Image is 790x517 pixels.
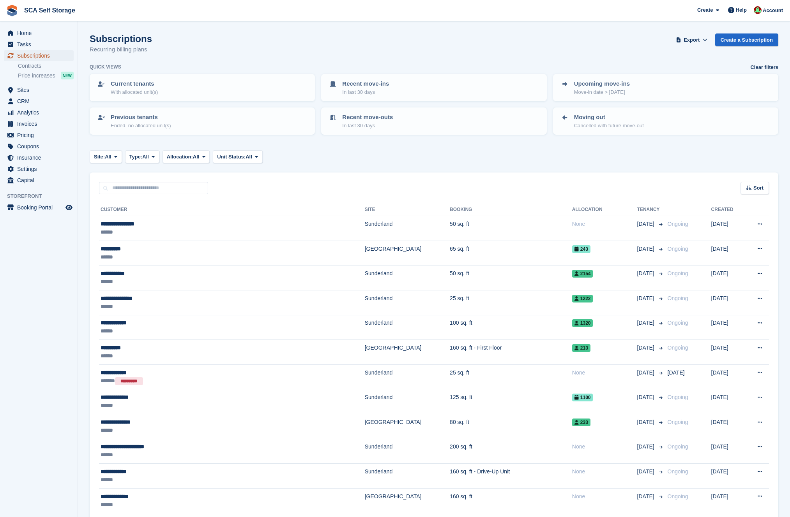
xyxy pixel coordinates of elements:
div: None [572,492,637,501]
a: menu [4,96,74,107]
a: Create a Subscription [715,33,778,46]
p: Recent move-outs [342,113,393,122]
a: menu [4,141,74,152]
span: 1100 [572,394,593,401]
span: Invoices [17,118,64,129]
span: CRM [17,96,64,107]
a: Price increases NEW [18,71,74,80]
td: [DATE] [711,290,745,315]
span: Sites [17,84,64,95]
span: 243 [572,245,590,253]
th: Booking [450,204,572,216]
img: stora-icon-8386f47178a22dfd0bd8f6a31ec36ba5ce8667c1dd55bd0f319d3a0aa187defe.svg [6,5,18,16]
p: Recent move-ins [342,79,389,88]
td: [DATE] [711,464,745,489]
span: [DATE] [637,269,656,278]
th: Customer [99,204,365,216]
td: [GEOGRAPHIC_DATA] [365,241,450,266]
td: Sunderland [365,364,450,389]
span: Analytics [17,107,64,118]
p: Recurring billing plans [90,45,152,54]
p: Ended, no allocated unit(s) [111,122,171,130]
span: Account [763,7,783,14]
a: menu [4,130,74,141]
div: None [572,443,637,451]
a: menu [4,28,74,39]
span: 1320 [572,319,593,327]
span: 233 [572,419,590,426]
td: [GEOGRAPHIC_DATA] [365,488,450,513]
a: Contracts [18,62,74,70]
span: [DATE] [637,294,656,302]
a: Upcoming move-ins Move-in date > [DATE] [554,75,778,100]
span: Ongoing [668,221,688,227]
span: [DATE] [668,369,685,376]
div: NEW [61,72,74,79]
span: All [193,153,200,161]
span: Export [684,36,700,44]
span: Create [697,6,713,14]
p: With allocated unit(s) [111,88,158,96]
span: Unit Status: [217,153,246,161]
p: In last 30 days [342,88,389,96]
span: 2154 [572,270,593,278]
td: Sunderland [365,439,450,464]
span: Ongoing [668,246,688,252]
td: Sunderland [365,266,450,290]
span: Ongoing [668,270,688,276]
td: 50 sq. ft [450,216,572,241]
div: None [572,369,637,377]
td: [GEOGRAPHIC_DATA] [365,340,450,365]
th: Tenancy [637,204,665,216]
span: [DATE] [637,418,656,426]
span: Type: [129,153,143,161]
button: Type: All [125,150,159,163]
p: Cancelled with future move-out [574,122,644,130]
p: Previous tenants [111,113,171,122]
a: SCA Self Storage [21,4,78,17]
span: Allocation: [167,153,193,161]
span: Ongoing [668,493,688,499]
span: [DATE] [637,468,656,476]
td: 160 sq. ft [450,488,572,513]
button: Site: All [90,150,122,163]
button: Export [675,33,709,46]
img: Dale Chapman [754,6,762,14]
td: [DATE] [711,439,745,464]
td: [DATE] [711,315,745,340]
span: [DATE] [637,319,656,327]
p: Current tenants [111,79,158,88]
span: Ongoing [668,394,688,400]
span: [DATE] [637,393,656,401]
span: Ongoing [668,468,688,475]
span: Price increases [18,72,55,79]
a: Clear filters [750,63,778,71]
span: Tasks [17,39,64,50]
span: Insurance [17,152,64,163]
span: Coupons [17,141,64,152]
td: [DATE] [711,389,745,414]
span: Help [736,6,747,14]
td: [DATE] [711,216,745,241]
a: Recent move-outs In last 30 days [322,108,546,134]
button: Unit Status: All [213,150,262,163]
th: Created [711,204,745,216]
span: Booking Portal [17,202,64,213]
td: 160 sq. ft - Drive-Up Unit [450,464,572,489]
span: Ongoing [668,295,688,301]
td: [DATE] [711,364,745,389]
span: Home [17,28,64,39]
p: Upcoming move-ins [574,79,630,88]
td: Sunderland [365,315,450,340]
p: In last 30 days [342,122,393,130]
a: Preview store [64,203,74,212]
td: [DATE] [711,414,745,439]
td: 50 sq. ft [450,266,572,290]
td: [GEOGRAPHIC_DATA] [365,414,450,439]
span: Settings [17,164,64,174]
span: All [142,153,149,161]
span: Ongoing [668,345,688,351]
span: Pricing [17,130,64,141]
a: Recent move-ins In last 30 days [322,75,546,100]
a: menu [4,152,74,163]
